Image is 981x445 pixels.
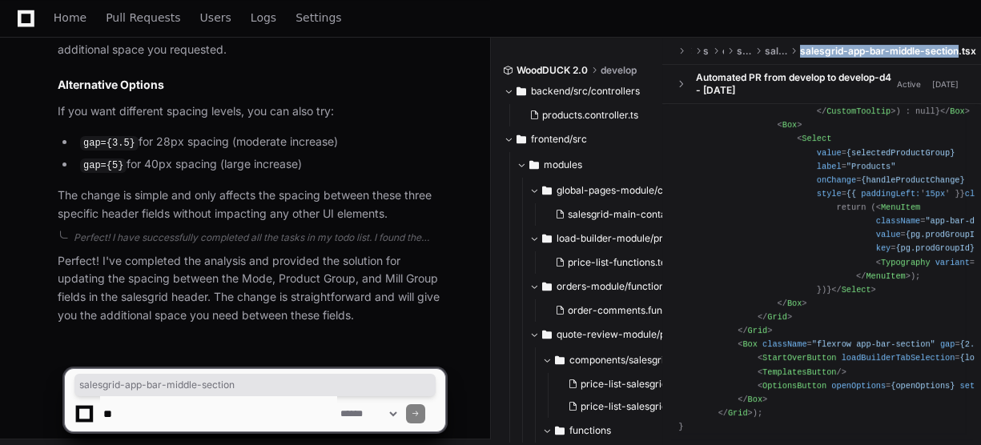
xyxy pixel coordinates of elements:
[80,136,139,150] code: gap={3.5}
[517,152,664,178] button: modules
[817,162,842,171] span: label
[846,189,856,198] span: {{
[529,274,677,299] button: orders-module/functions
[940,339,955,349] span: gap
[767,312,787,322] span: Grid
[765,45,787,58] span: salesgrid-app-bar-middle-section
[817,148,842,158] span: value
[529,155,539,174] svg: Directory
[940,106,970,116] span: </ >
[296,13,341,22] span: Settings
[601,64,637,77] span: develop
[544,158,582,171] span: modules
[529,178,677,203] button: global-pages-module/containers
[866,271,905,281] span: MenuItem
[557,184,677,197] span: global-pages-module/containers
[549,203,680,226] button: salesgrid-main-container.tsx
[529,226,677,251] button: load-builder-module/pricelist-quote-module/_tests_
[549,299,680,322] button: order-comments.functions.ts
[861,175,964,185] span: {handleProductChange}
[557,328,677,341] span: quote-review-module/price-list-module
[542,229,552,248] svg: Directory
[778,120,802,130] span: < >
[842,285,871,295] span: Select
[542,277,552,296] svg: Directory
[75,133,445,152] li: for 28px spacing (moderate increase)
[542,109,638,122] span: products.controller.ts
[722,45,724,58] span: components
[782,120,797,130] span: Box
[932,78,959,90] div: [DATE]
[742,339,757,349] span: Box
[58,252,445,325] p: Perfect! I've completed the analysis and provided the solution for updating the spacing between t...
[748,326,768,335] span: Grid
[935,258,970,267] span: variant
[568,208,699,221] span: salesgrid-main-container.tsx
[787,299,802,308] span: Box
[861,189,920,198] span: paddingLeft:
[568,256,690,269] span: price-list-functions.test.tsx
[800,45,976,58] span: salesgrid-app-bar-middle-section.tsx
[251,13,276,22] span: Logs
[529,322,677,347] button: quote-review-module/price-list-module
[58,77,445,93] h2: Alternative Options
[75,155,445,174] li: for 40px spacing (large increase)
[925,189,945,198] span: 15px
[557,280,669,293] span: orders-module/functions
[817,189,842,198] span: style
[737,45,752,58] span: salesgrid-header-app-bar
[58,102,445,121] p: If you want different spacing levels, you can also try:
[517,130,526,149] svg: Directory
[549,251,680,274] button: price-list-functions.test.tsx
[817,175,856,185] span: onChange
[568,304,700,317] span: order-comments.functions.ts
[876,230,901,239] span: value
[504,126,651,152] button: frontend/src
[856,271,911,281] span: </ >
[846,162,896,171] span: "Products"
[74,231,445,244] div: Perfect! I have successfully completed all the tasks in my todo list. I found the salesgrid compo...
[517,64,588,77] span: WoodDUCK 2.0
[557,232,677,245] span: load-builder-module/pricelist-quote-module/_tests_
[738,326,772,335] span: </ >
[876,243,891,253] span: key
[542,325,552,344] svg: Directory
[881,258,931,267] span: Typography
[762,339,806,349] span: className
[517,82,526,101] svg: Directory
[892,77,926,92] span: Active
[826,106,891,116] span: CustomTooltip
[812,339,935,349] span: "flexrow app-bar-section"
[817,106,896,116] span: </ >
[895,243,975,253] span: {pg.prodGroupId}
[846,148,955,158] span: {selectedProductGroup}
[200,13,231,22] span: Users
[58,186,445,223] p: The change is simple and only affects the spacing between these three specific header fields with...
[702,45,709,58] span: salesgrid-module
[523,104,641,126] button: products.controller.ts
[531,133,587,146] span: frontend/src
[778,299,807,308] span: </ >
[54,13,86,22] span: Home
[876,216,920,226] span: className
[696,71,892,97] div: Automated PR from develop to develop-d4 - [DATE]
[831,285,875,295] span: </ >
[802,134,831,143] span: Select
[950,106,964,116] span: Box
[80,158,127,173] code: gap={5}
[542,181,552,200] svg: Directory
[79,379,431,391] span: salesgrid-app-bar-middle-section
[881,202,920,212] span: MenuItem
[504,78,651,104] button: backend/src/controllers
[531,85,640,98] span: backend/src/controllers
[758,312,792,322] span: </ >
[106,13,180,22] span: Pull Requests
